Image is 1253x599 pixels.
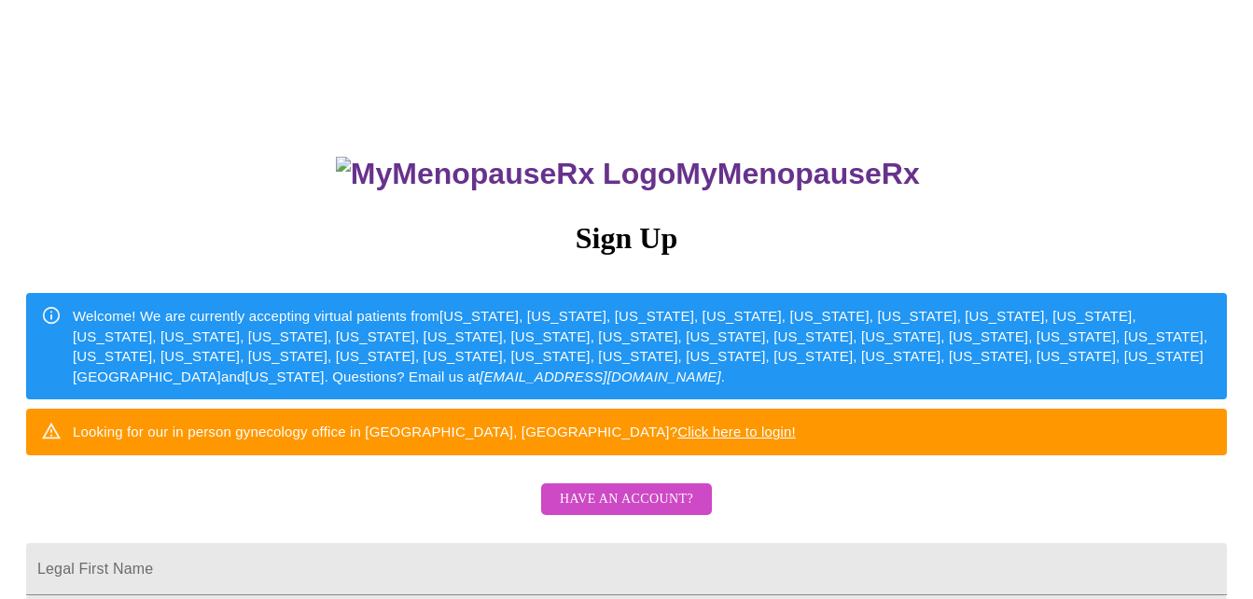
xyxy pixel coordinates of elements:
[73,414,796,449] div: Looking for our in person gynecology office in [GEOGRAPHIC_DATA], [GEOGRAPHIC_DATA]?
[536,504,717,520] a: Have an account?
[541,483,712,516] button: Have an account?
[480,369,721,384] em: [EMAIL_ADDRESS][DOMAIN_NAME]
[29,157,1228,191] h3: MyMenopauseRx
[73,299,1212,394] div: Welcome! We are currently accepting virtual patients from [US_STATE], [US_STATE], [US_STATE], [US...
[560,488,693,511] span: Have an account?
[677,424,796,439] a: Click here to login!
[26,221,1227,256] h3: Sign Up
[336,157,675,191] img: MyMenopauseRx Logo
